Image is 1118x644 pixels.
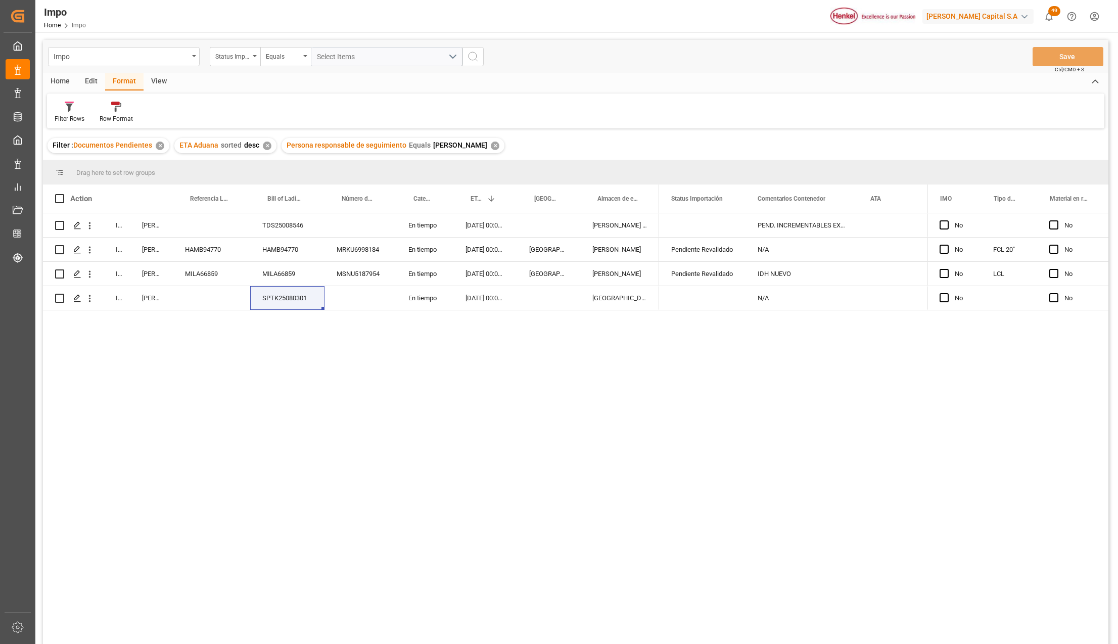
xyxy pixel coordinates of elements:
div: En tiempo [396,286,453,310]
div: Press SPACE to select this row. [927,213,1108,238]
div: Impo [54,50,189,62]
span: Persona responsable de seguimiento [287,141,406,149]
div: [DATE] 00:00:00 [453,238,517,261]
div: Format [105,73,144,90]
div: No [955,238,969,261]
span: Referencia Leschaco [190,195,229,202]
span: Documentos Pendientes [73,141,152,149]
div: View [144,73,174,90]
div: En tiempo [396,262,453,286]
div: In progress [104,238,130,261]
div: [DATE] 00:00:00 [453,262,517,286]
div: [PERSON_NAME] [580,262,659,286]
div: In progress [104,286,130,310]
div: FCL 20" [981,238,1037,261]
div: [PERSON_NAME] [130,286,173,310]
div: [DATE] 00:00:00 [453,213,517,237]
div: [PERSON_NAME] [130,238,173,261]
span: Select Items [317,53,360,61]
div: LCL [981,262,1037,286]
div: Equals [266,50,300,61]
div: PEND. INCREMENTABLES EXW [746,213,858,237]
div: [GEOGRAPHIC_DATA] [580,286,659,310]
div: HAMB94770 [250,238,324,261]
div: IDH NUEVO [746,262,858,286]
span: Almacen de entrega [597,195,638,202]
button: open menu [311,47,462,66]
div: In progress [104,262,130,286]
span: Número de Contenedor [342,195,375,202]
button: show 49 new notifications [1038,5,1060,28]
span: Filter : [53,141,73,149]
div: MRKU6998184 [324,238,396,261]
span: Material en resguardo Y/N [1050,195,1088,202]
div: [PERSON_NAME] Capital S.A [922,9,1034,24]
div: Status Importación [215,50,250,61]
div: Press SPACE to select this row. [927,262,1108,286]
button: Save [1033,47,1103,66]
div: MILA66859 [250,262,324,286]
span: Categoría [413,195,432,202]
div: N/A [746,286,858,310]
div: [PERSON_NAME] [130,262,173,286]
span: Status Importación [671,195,723,202]
div: ✕ [263,142,271,150]
button: Help Center [1060,5,1083,28]
div: [DATE] 00:00:00 [453,286,517,310]
span: ETA Aduana [179,141,218,149]
div: Pendiente Revalidado [671,238,733,261]
div: Press SPACE to select this row. [43,262,659,286]
span: ATA [870,195,881,202]
span: ETA Aduana [471,195,483,202]
button: open menu [260,47,311,66]
div: Action [70,194,92,203]
div: Press SPACE to select this row. [927,286,1108,310]
div: Home [43,73,77,90]
div: No [1064,214,1096,237]
div: MSNU5187954 [324,262,396,286]
div: No [1064,287,1096,310]
button: open menu [210,47,260,66]
div: No [955,262,969,286]
button: search button [462,47,484,66]
span: Tipo de Carga (LCL/FCL) [994,195,1016,202]
div: [PERSON_NAME] Tlalnepantla [580,213,659,237]
div: SPTK25080301 [250,286,324,310]
div: Press SPACE to select this row. [43,286,659,310]
div: No [1064,238,1096,261]
span: desc [244,141,259,149]
span: IMO [940,195,952,202]
span: sorted [221,141,242,149]
span: 49 [1048,6,1060,16]
div: ✕ [491,142,499,150]
div: Press SPACE to select this row. [43,238,659,262]
div: [GEOGRAPHIC_DATA] [517,238,580,261]
span: Equals [409,141,431,149]
div: Filter Rows [55,114,84,123]
div: MILA66859 [173,262,250,286]
span: Drag here to set row groups [76,169,155,176]
span: [PERSON_NAME] [433,141,487,149]
div: No [955,214,969,237]
div: [PERSON_NAME] [580,238,659,261]
span: Bill of Lading Number [267,195,303,202]
div: HAMB94770 [173,238,250,261]
div: Press SPACE to select this row. [43,213,659,238]
button: open menu [48,47,200,66]
button: [PERSON_NAME] Capital S.A [922,7,1038,26]
div: ✕ [156,142,164,150]
div: Edit [77,73,105,90]
div: En tiempo [396,238,453,261]
div: TDS25008546 [250,213,324,237]
div: En tiempo [396,213,453,237]
div: N/A [746,238,858,261]
div: Row Format [100,114,133,123]
div: Pendiente Revalidado [671,262,733,286]
img: Henkel%20logo.jpg_1689854090.jpg [830,8,915,25]
span: Ctrl/CMD + S [1055,66,1084,73]
div: Impo [44,5,86,20]
span: Comentarios Contenedor [758,195,825,202]
div: No [1064,262,1096,286]
div: In progress [104,213,130,237]
a: Home [44,22,61,29]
